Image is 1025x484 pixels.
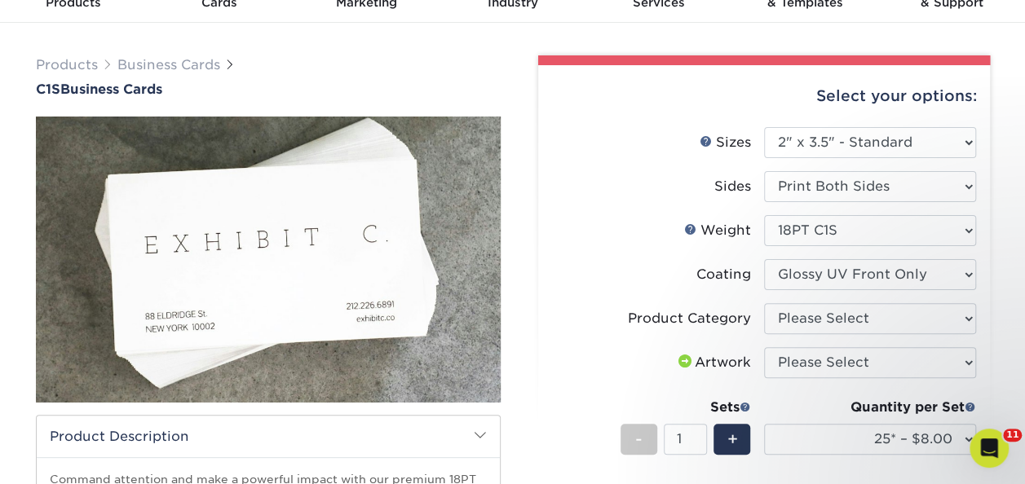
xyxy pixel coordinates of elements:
iframe: Intercom live chat [970,429,1009,468]
span: 11 [1003,429,1022,442]
h1: Business Cards [36,81,501,97]
div: Coating [696,265,751,284]
div: Quantity per Set [764,398,976,417]
div: Select your options: [551,65,977,127]
span: C1S [36,81,60,97]
div: Sides [714,177,751,196]
div: Sets [621,398,751,417]
div: Product Category [628,309,751,328]
div: Artwork [675,353,751,372]
div: Weight [684,221,751,240]
a: C1SBusiness Cards [36,81,501,97]
span: + [727,427,737,451]
a: Products [36,57,98,73]
div: Sizes [700,133,751,152]
a: Business Cards [117,57,220,73]
span: - [635,427,643,451]
h2: Product Description [37,416,500,457]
